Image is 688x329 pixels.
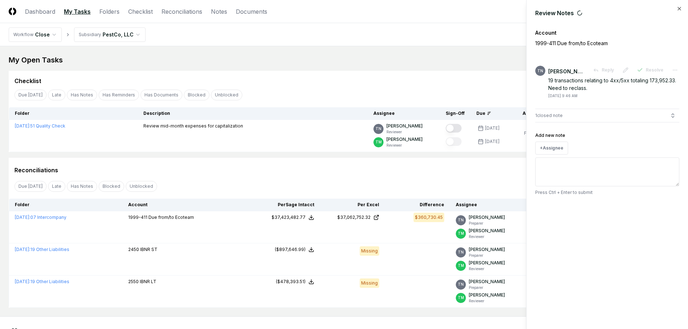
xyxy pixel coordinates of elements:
[548,68,584,75] div: [PERSON_NAME]
[535,133,565,138] label: Add new note
[535,112,563,119] span: 1 closed note
[646,67,663,73] span: Resolve
[535,142,568,155] button: +Assignee
[548,93,577,99] div: [DATE] 9:46 AM
[537,68,543,74] span: TN
[535,189,679,196] p: Press Ctrl + Enter to submit
[535,39,654,47] p: 1999-411 Due from/to Ecoteam
[535,9,679,17] div: Review Notes
[633,64,668,77] button: Resolve
[535,29,679,36] div: Account
[589,64,618,77] button: Reply
[548,77,679,92] div: 19 transactions relating to 4xx/5xx totaling 173,952.33. Need to reclass.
